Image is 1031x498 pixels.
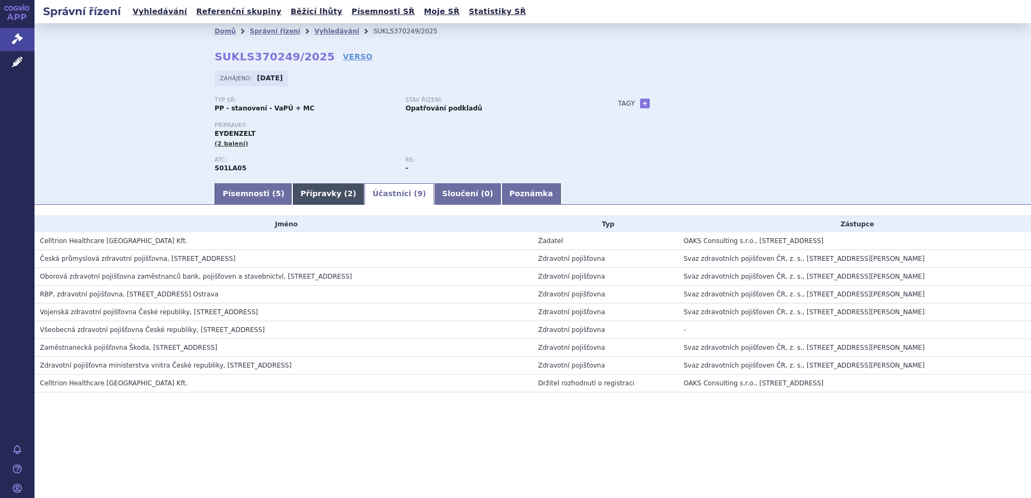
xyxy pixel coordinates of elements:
[684,290,925,298] span: Svaz zdravotních pojišťoven ČR, z. s., [STREET_ADDRESS][PERSON_NAME]
[538,344,605,351] span: Zdravotní pojišťovna
[405,97,586,103] p: Stav řízení:
[215,122,596,129] p: Přípravky:
[287,4,346,19] a: Běžící lhůty
[618,97,635,110] h3: Tagy
[314,27,359,35] a: Vyhledávání
[684,362,925,369] span: Svaz zdravotních pojišťoven ČR, z. s., [STREET_ADDRESS][PERSON_NAME]
[405,164,408,172] strong: -
[417,189,423,198] span: 9
[533,216,678,232] th: Typ
[434,183,501,205] a: Sloučení (0)
[250,27,300,35] a: Správní řízení
[343,51,373,62] a: VERSO
[215,27,236,35] a: Domů
[276,189,281,198] span: 5
[40,273,352,280] span: Oborová zdravotní pojišťovna zaměstnanců bank, pojišťoven a stavebnictví, Roškotova 1225/1, Praha 4
[215,183,292,205] a: Písemnosti (5)
[678,216,1031,232] th: Zástupce
[348,4,418,19] a: Písemnosti SŘ
[40,308,258,316] span: Vojenská zdravotní pojišťovna České republiky, Drahobejlova 1404/4, Praha 9
[215,157,395,163] p: ATC:
[538,308,605,316] span: Zdravotní pojišťovna
[215,50,335,63] strong: SUKLS370249/2025
[348,189,353,198] span: 2
[405,157,586,163] p: RS:
[684,308,925,316] span: Svaz zdravotních pojišťoven ČR, z. s., [STREET_ADDRESS][PERSON_NAME]
[40,255,236,262] span: Česká průmyslová zdravotní pojišťovna, Jeremenkova 161/11, Ostrava - Vítkovice
[193,4,285,19] a: Referenční skupiny
[129,4,190,19] a: Vyhledávání
[684,326,686,334] span: -
[215,105,314,112] strong: PP - stanovení - VaPÚ + MC
[538,362,605,369] span: Zdravotní pojišťovna
[405,105,482,112] strong: Opatřování podkladů
[640,99,650,108] a: +
[215,164,246,172] strong: AFLIBERCEPT
[292,183,364,205] a: Přípravky (2)
[538,326,605,334] span: Zdravotní pojišťovna
[538,379,634,387] span: Držitel rozhodnutí o registraci
[373,23,451,39] li: SUKLS370249/2025
[35,4,129,19] h2: Správní řízení
[484,189,490,198] span: 0
[40,326,265,334] span: Všeobecná zdravotní pojišťovna České republiky, Orlická 2020/4, Praha 3
[365,183,434,205] a: Účastníci (9)
[40,344,217,351] span: Zaměstnanecká pojišťovna Škoda, Husova 302, Mladá Boleslav
[538,255,605,262] span: Zdravotní pojišťovna
[684,344,925,351] span: Svaz zdravotních pojišťoven ČR, z. s., [STREET_ADDRESS][PERSON_NAME]
[421,4,463,19] a: Moje SŘ
[220,74,254,82] span: Zahájeno:
[684,273,925,280] span: Svaz zdravotních pojišťoven ČR, z. s., [STREET_ADDRESS][PERSON_NAME]
[465,4,529,19] a: Statistiky SŘ
[40,362,292,369] span: Zdravotní pojišťovna ministerstva vnitra České republiky, Vinohradská 2577/178, Praha 3 - Vinohra...
[538,273,605,280] span: Zdravotní pojišťovna
[684,255,925,262] span: Svaz zdravotních pojišťoven ČR, z. s., [STREET_ADDRESS][PERSON_NAME]
[257,74,283,82] strong: [DATE]
[684,379,824,387] span: OAKS Consulting s.r.o., [STREET_ADDRESS]
[684,237,824,245] span: OAKS Consulting s.r.o., [STREET_ADDRESS]
[35,216,533,232] th: Jméno
[215,97,395,103] p: Typ SŘ:
[40,379,188,387] span: Celltrion Healthcare Hungary Kft.
[538,290,605,298] span: Zdravotní pojišťovna
[40,290,218,298] span: RBP, zdravotní pojišťovna, Michálkovická 967/108, Slezská Ostrava
[215,130,256,137] span: EYDENZELT
[215,140,249,147] span: (2 balení)
[538,237,563,245] span: Žadatel
[40,237,188,245] span: Celltrion Healthcare Hungary Kft.
[501,183,561,205] a: Poznámka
